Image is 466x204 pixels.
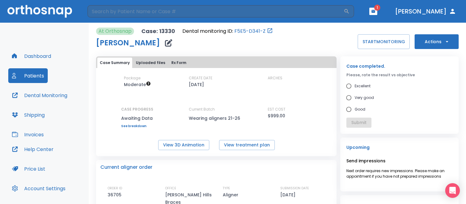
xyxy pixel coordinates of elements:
p: TYPE [223,186,230,191]
div: Open patient in dental monitoring portal [182,28,273,35]
a: See breakdown [121,124,153,128]
p: Wearing aligners 21-26 [189,115,244,122]
p: Package [124,75,140,81]
p: Aligner [223,191,240,198]
button: View 3D Animation [158,140,209,150]
button: Dashboard [8,49,55,63]
p: Please, rate the result vs objective [346,72,453,78]
p: EST COST [268,107,285,112]
p: Case: 13330 [141,28,175,35]
button: Patients [8,68,48,83]
button: Account Settings [8,181,69,196]
button: Actions [415,34,459,49]
span: Excellent [355,82,371,90]
div: tabs [97,58,335,68]
a: F5E5-D341-Z [234,28,266,35]
p: Case completed. [346,62,453,70]
button: Invoices [8,127,47,142]
p: OFFICE [165,186,176,191]
button: Dental Monitoring [8,88,71,103]
p: CREATE DATE [189,75,212,81]
button: View treatment plan [219,140,275,150]
button: Case Summary [97,58,132,68]
p: Send impressions [346,157,386,164]
button: Price List [8,161,49,176]
p: ARCHES [268,75,282,81]
p: Current aligner order [100,164,152,171]
p: At Orthosnap [99,28,132,35]
p: Next order requires new impressions. Please make an appointment if you have not prepared impressions [346,168,453,179]
button: Uploaded files [133,58,168,68]
span: Good [355,106,365,113]
p: Upcoming [346,144,453,151]
p: 36705 [108,191,124,198]
p: $999.00 [268,112,285,119]
button: Rx Form [169,58,189,68]
div: Open Intercom Messenger [445,183,460,198]
p: [DATE] [189,81,204,88]
button: Help Center [8,142,57,157]
p: ORDER ID [108,186,122,191]
p: Dental monitoring ID: [182,28,233,35]
input: Search by Patient Name or Case # [88,5,344,17]
button: [PERSON_NAME] [393,6,459,17]
img: Orthosnap [7,5,72,17]
span: Very good [355,94,374,101]
p: Current Batch [189,107,244,112]
span: 1 [374,5,380,11]
p: [DATE] [280,191,298,198]
p: CASE PROGRESS [121,107,153,112]
p: Awaiting Data [121,115,153,122]
span: Up to 20 Steps (40 aligners) [124,81,151,88]
p: SUBMISSION DATE [280,186,309,191]
button: STARTMONITORING [358,34,410,49]
button: Shipping [8,108,48,122]
h1: [PERSON_NAME] [96,39,160,47]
